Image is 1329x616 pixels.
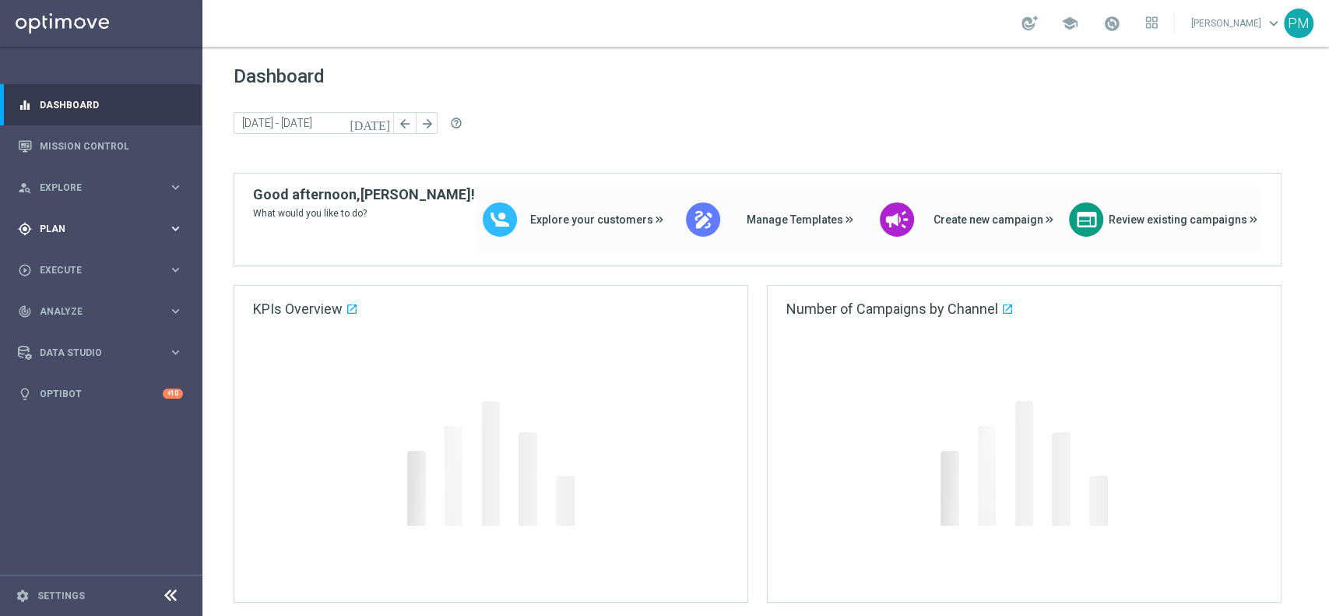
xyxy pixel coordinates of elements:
[18,346,168,360] div: Data Studio
[40,307,168,316] span: Analyze
[168,180,183,195] i: keyboard_arrow_right
[17,388,184,400] button: lightbulb Optibot +10
[1190,12,1284,35] a: [PERSON_NAME]keyboard_arrow_down
[40,266,168,275] span: Execute
[168,304,183,319] i: keyboard_arrow_right
[18,222,168,236] div: Plan
[18,181,32,195] i: person_search
[40,125,183,167] a: Mission Control
[168,221,183,236] i: keyboard_arrow_right
[18,263,168,277] div: Execute
[18,304,168,319] div: Analyze
[168,345,183,360] i: keyboard_arrow_right
[40,84,183,125] a: Dashboard
[18,181,168,195] div: Explore
[1265,15,1282,32] span: keyboard_arrow_down
[18,304,32,319] i: track_changes
[17,347,184,359] button: Data Studio keyboard_arrow_right
[163,389,183,399] div: +10
[40,183,168,192] span: Explore
[1284,9,1313,38] div: PM
[18,387,32,401] i: lightbulb
[16,589,30,603] i: settings
[40,224,168,234] span: Plan
[18,222,32,236] i: gps_fixed
[18,125,183,167] div: Mission Control
[168,262,183,277] i: keyboard_arrow_right
[40,373,163,414] a: Optibot
[40,348,168,357] span: Data Studio
[18,263,32,277] i: play_circle_outline
[17,140,184,153] button: Mission Control
[17,223,184,235] button: gps_fixed Plan keyboard_arrow_right
[1061,15,1078,32] span: school
[37,591,85,600] a: Settings
[18,84,183,125] div: Dashboard
[17,305,184,318] button: track_changes Analyze keyboard_arrow_right
[17,99,184,111] button: equalizer Dashboard
[18,373,183,414] div: Optibot
[18,98,32,112] i: equalizer
[17,181,184,194] button: person_search Explore keyboard_arrow_right
[17,264,184,276] button: play_circle_outline Execute keyboard_arrow_right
